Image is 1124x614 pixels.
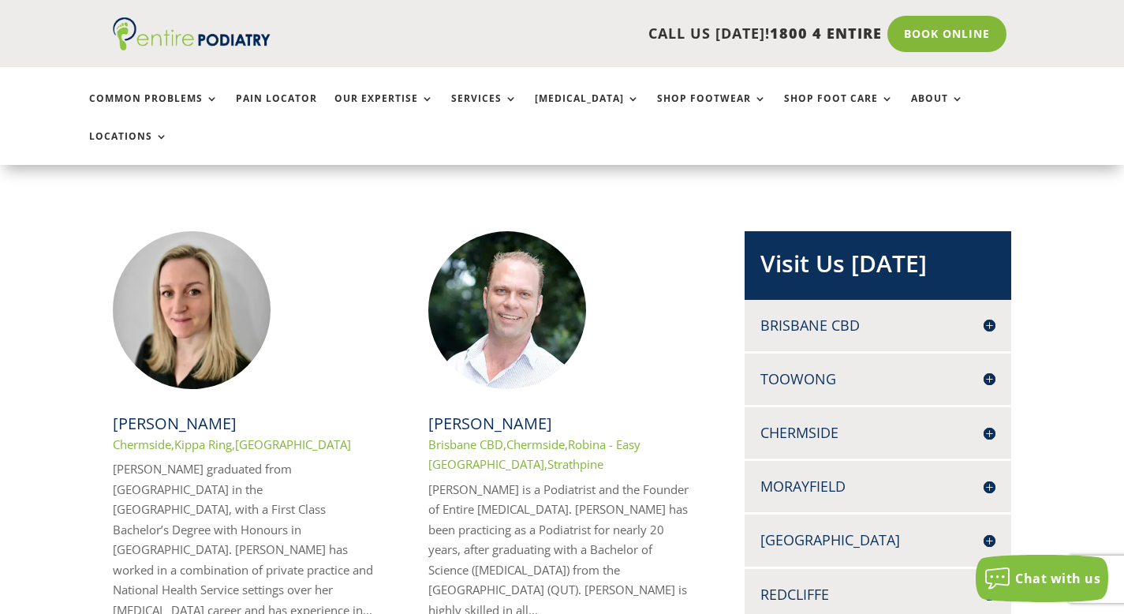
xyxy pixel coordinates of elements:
a: Services [451,93,517,127]
a: Book Online [887,16,1006,52]
p: CALL US [DATE]! [319,24,882,44]
a: Pain Locator [236,93,317,127]
span: 1800 4 ENTIRE [770,24,882,43]
img: logo (1) [113,17,271,51]
h2: Visit Us [DATE] [760,247,995,288]
p: , , [113,435,379,455]
h4: Chermside [760,423,995,443]
a: [PERSON_NAME] [428,413,552,434]
a: [MEDICAL_DATA] [535,93,640,127]
h4: [GEOGRAPHIC_DATA] [760,530,995,550]
a: Strathpine [547,456,603,472]
a: [PERSON_NAME] [113,413,237,434]
a: Chermside [113,436,171,452]
span: Chat with us [1015,570,1100,587]
a: Locations [89,131,168,165]
img: Chris Hope [428,231,586,389]
a: [GEOGRAPHIC_DATA] [235,436,351,452]
a: Entire Podiatry [113,38,271,54]
a: About [911,93,964,127]
img: Rachael Edmonds [113,231,271,389]
h4: Redcliffe [760,585,995,605]
a: Chermside [506,436,565,452]
a: Kippa Ring [174,436,232,452]
a: Shop Footwear [657,93,767,127]
h4: Toowong [760,369,995,389]
a: Our Expertise [334,93,434,127]
p: , , , [428,435,695,475]
a: Common Problems [89,93,218,127]
a: Brisbane CBD [428,436,503,452]
h4: Brisbane CBD [760,316,995,335]
a: Shop Foot Care [784,93,894,127]
button: Chat with us [976,555,1108,602]
h4: Morayfield [760,477,995,496]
